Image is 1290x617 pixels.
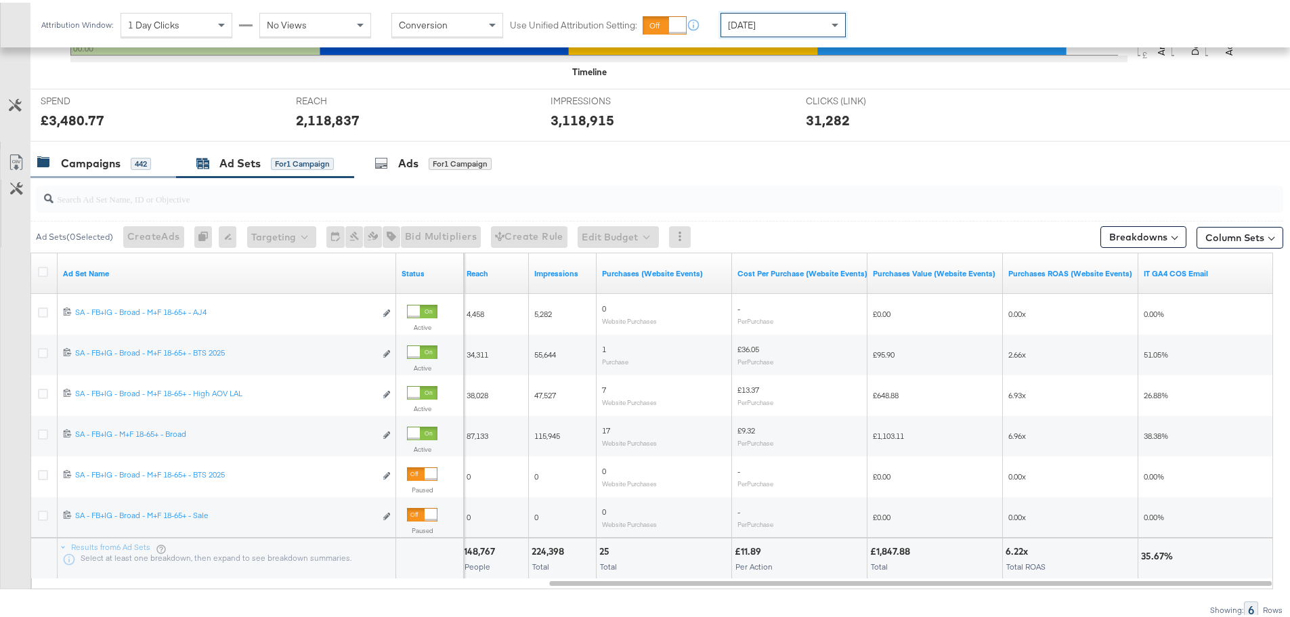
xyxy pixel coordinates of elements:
sub: Purchase [602,355,628,363]
div: Ad Sets [219,153,261,169]
span: [DATE] [728,16,756,28]
a: The average cost for each purchase tracked by your Custom Audience pixel on your website after pe... [737,265,867,276]
span: 0 [467,469,471,479]
sub: Website Purchases [602,396,657,404]
div: 2,118,837 [296,108,360,127]
label: Active [407,442,437,451]
div: SA - FB+IG - Broad - M+F 18-65+ - BTS 2025 [75,345,375,356]
span: £0.00 [873,469,890,479]
div: Campaigns [61,153,121,169]
span: 0 [602,463,606,473]
div: Rows [1262,603,1283,612]
label: Paused [407,483,437,492]
span: 38.38% [1144,428,1168,438]
span: £0.00 [873,509,890,519]
a: SA - FB+IG - Broad - M+F 18-65+ - BTS 2025 [75,467,375,481]
span: 1 Day Clicks [128,16,179,28]
div: £3,480.77 [41,108,104,127]
span: - [737,504,740,514]
div: 6 [1244,599,1258,616]
span: 0.00% [1144,509,1164,519]
a: SA - FB+IG - Broad - M+F 18-65+ - AJ4 [75,304,375,318]
div: for 1 Campaign [429,155,492,167]
span: 6.96x [1008,428,1026,438]
span: Total [871,559,888,569]
button: Column Sets [1197,224,1283,246]
div: SA - FB+IG - Broad - M+F 18-65+ - High AOV LAL [75,385,375,396]
div: 35.67% [1141,547,1177,560]
a: SA - FB+IG - Broad - M+F 18-65+ - BTS 2025 [75,345,375,359]
span: 0 [602,504,606,514]
span: - [737,301,740,311]
span: £9.32 [737,423,755,433]
a: SA - FB+IG - Broad - M+F 18-65+ - Sale [75,507,375,522]
a: IT NET COS _ GA4 [1144,265,1268,276]
span: 7 [602,382,606,392]
span: £648.88 [873,387,899,398]
label: Use Unified Attribution Setting: [510,16,637,29]
sub: Website Purchases [602,436,657,444]
span: Total ROAS [1006,559,1046,569]
span: 87,133 [467,428,488,438]
span: CLICKS (LINK) [806,92,907,105]
span: 1 [602,341,606,352]
span: 0 [602,301,606,311]
div: for 1 Campaign [271,155,334,167]
a: SA - FB+IG - Broad - M+F 18-65+ - High AOV LAL [75,385,375,400]
sub: Per Purchase [737,355,773,363]
div: 224,398 [532,542,568,555]
span: 34,311 [467,347,488,357]
sub: Per Purchase [737,517,773,526]
span: Total [600,559,617,569]
div: SA - FB+IG - Broad - M+F 18-65+ - Sale [75,507,375,518]
button: Breakdowns [1100,224,1186,245]
span: IMPRESSIONS [551,92,652,105]
input: Search Ad Set Name, ID or Objective [53,177,1169,204]
span: 55,644 [534,347,556,357]
div: 6.22x [1006,542,1032,555]
div: SA - FB+IG - Broad - M+F 18-65+ - BTS 2025 [75,467,375,477]
div: Showing: [1209,603,1244,612]
div: 442 [131,155,151,167]
span: - [737,463,740,473]
label: Active [407,402,437,410]
span: 0.00% [1144,469,1164,479]
div: £1,847.88 [870,542,914,555]
sub: Per Purchase [737,314,773,322]
a: The number of times your ad was served. On mobile apps an ad is counted as served the first time ... [534,265,591,276]
span: 0 [467,509,471,519]
div: Ads [398,153,418,169]
div: Timeline [572,63,607,76]
div: Attribution Window: [41,18,114,27]
a: Your Ad Set name. [63,265,391,276]
span: REACH [296,92,397,105]
a: The number of times a purchase was made tracked by your Custom Audience pixel on your website aft... [602,265,727,276]
div: 148,767 [464,542,499,555]
div: 3,118,915 [551,108,614,127]
span: 38,028 [467,387,488,398]
div: Ad Sets ( 0 Selected) [36,228,113,240]
sub: Website Purchases [602,517,657,526]
span: 2.66x [1008,347,1026,357]
div: 0 [194,224,219,245]
div: SA - FB+IG - Broad - M+F 18-65+ - AJ4 [75,304,375,315]
label: Paused [407,524,437,532]
span: 4,458 [467,306,484,316]
span: Total [532,559,549,569]
span: SPEND [41,92,142,105]
span: 0.00% [1144,306,1164,316]
a: The number of people your ad was served to. [467,265,523,276]
span: People [465,559,490,569]
div: £11.89 [735,542,765,555]
span: £36.05 [737,341,759,352]
span: 47,527 [534,387,556,398]
span: £1,103.11 [873,428,904,438]
sub: Website Purchases [602,314,657,322]
a: Shows the current state of your Ad Set. [402,265,458,276]
span: 0 [534,469,538,479]
a: SA - FB+IG - M+F 18-65+ - Broad [75,426,375,440]
span: £0.00 [873,306,890,316]
div: SA - FB+IG - M+F 18-65+ - Broad [75,426,375,437]
div: 31,282 [806,108,850,127]
span: Per Action [735,559,773,569]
